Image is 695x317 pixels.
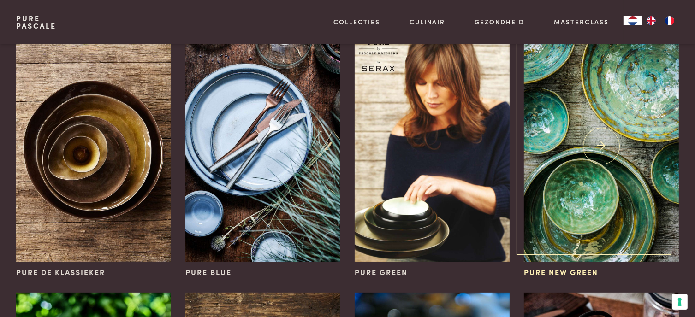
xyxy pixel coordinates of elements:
a: Culinair [410,17,445,27]
img: Pure de klassieker [16,30,171,262]
span: Pure de klassieker [16,267,105,278]
img: Pure New Green [524,30,678,262]
a: NL [624,16,642,25]
img: Pure Green [355,30,509,262]
a: Gezondheid [475,17,524,27]
a: Collecties [334,17,380,27]
a: Pure de klassieker Pure de klassieker [16,30,171,278]
span: Pure Green [355,267,408,278]
a: Masterclass [554,17,609,27]
img: Pure Blue [185,30,340,262]
ul: Language list [642,16,679,25]
span: Pure Blue [185,267,232,278]
a: Pure Green Pure Green [355,30,509,278]
button: Uw voorkeuren voor toestemming voor trackingtechnologieën [672,294,688,310]
div: Language [624,16,642,25]
a: Pure Blue Pure Blue [185,30,340,278]
a: PurePascale [16,15,56,29]
a: Pure New Green Pure New Green [524,30,678,278]
span: Pure New Green [524,267,598,278]
a: EN [642,16,660,25]
aside: Language selected: Nederlands [624,16,679,25]
a: FR [660,16,679,25]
